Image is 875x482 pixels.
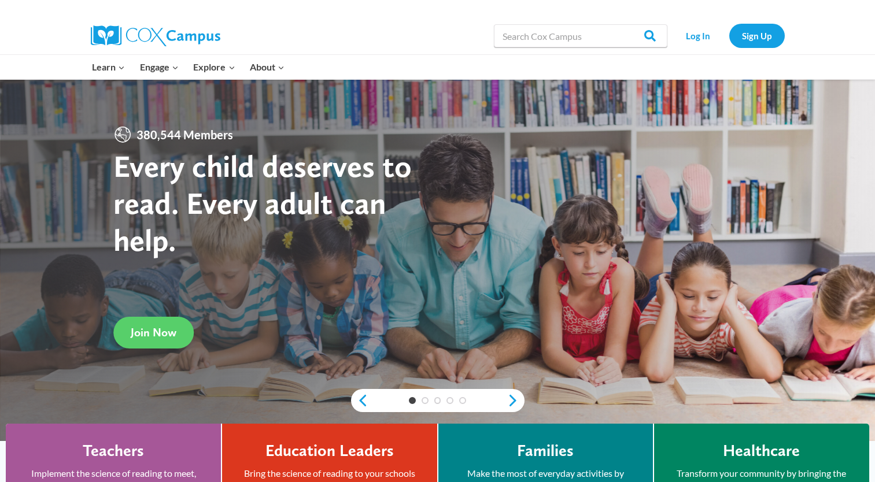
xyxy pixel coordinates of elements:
a: 1 [409,397,416,404]
a: 4 [446,397,453,404]
h4: Education Leaders [265,441,394,461]
span: 380,544 Members [132,125,238,144]
h4: Teachers [83,441,144,461]
strong: Every child deserves to read. Every adult can help. [113,147,412,258]
a: 3 [434,397,441,404]
a: 2 [422,397,429,404]
a: Log In [673,24,723,47]
a: Join Now [113,317,194,348]
h4: Healthcare [723,441,800,461]
a: previous [351,394,368,407]
div: content slider buttons [351,389,525,412]
a: next [507,394,525,407]
input: Search Cox Campus [494,24,667,47]
a: 5 [459,397,466,404]
span: Learn [92,60,125,75]
nav: Secondary Navigation [673,24,785,47]
h4: Families [517,441,574,461]
img: Cox Campus [91,25,220,46]
a: Sign Up [729,24,785,47]
span: Explore [193,60,235,75]
span: Join Now [131,325,176,339]
nav: Primary Navigation [85,55,292,79]
span: Engage [140,60,179,75]
span: About [250,60,285,75]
